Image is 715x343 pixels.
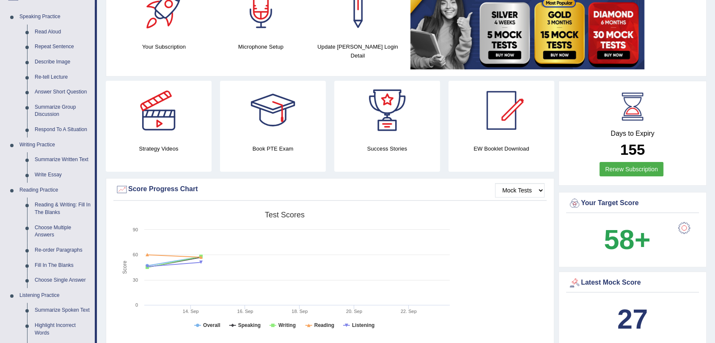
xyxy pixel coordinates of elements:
[31,122,95,137] a: Respond To A Situation
[31,303,95,318] a: Summarize Spoken Text
[115,183,544,196] div: Score Progress Chart
[620,141,645,158] b: 155
[217,42,305,51] h4: Microphone Setup
[346,309,362,314] tspan: 20. Sep
[31,100,95,122] a: Summarize Group Discussion
[238,322,261,328] tspan: Speaking
[120,42,208,51] h4: Your Subscription
[31,167,95,183] a: Write Essay
[599,162,663,176] a: Renew Subscription
[448,144,554,153] h4: EW Booklet Download
[278,322,296,328] tspan: Writing
[352,322,374,328] tspan: Listening
[568,277,697,289] div: Latest Mock Score
[31,55,95,70] a: Describe Image
[31,318,95,340] a: Highlight Incorrect Words
[31,258,95,273] a: Fill In The Blanks
[31,198,95,220] a: Reading & Writing: Fill In The Blanks
[31,152,95,167] a: Summarize Written Text
[31,70,95,85] a: Re-tell Lecture
[122,261,128,274] tspan: Score
[313,42,402,60] h4: Update [PERSON_NAME] Login Detail
[203,322,220,328] tspan: Overall
[568,197,697,210] div: Your Target Score
[16,9,95,25] a: Speaking Practice
[617,304,648,335] b: 27
[106,144,212,153] h4: Strategy Videos
[16,137,95,153] a: Writing Practice
[237,309,253,314] tspan: 16. Sep
[31,243,95,258] a: Re-order Paragraphs
[16,183,95,198] a: Reading Practice
[220,144,326,153] h4: Book PTE Exam
[314,322,334,328] tspan: Reading
[133,277,138,283] text: 30
[401,309,417,314] tspan: 22. Sep
[604,224,650,255] b: 58+
[265,211,305,219] tspan: Test scores
[133,252,138,257] text: 60
[31,25,95,40] a: Read Aloud
[183,309,199,314] tspan: 14. Sep
[568,130,697,137] h4: Days to Expiry
[31,85,95,100] a: Answer Short Question
[16,288,95,303] a: Listening Practice
[31,39,95,55] a: Repeat Sentence
[291,309,308,314] tspan: 18. Sep
[135,302,138,307] text: 0
[31,220,95,243] a: Choose Multiple Answers
[31,273,95,288] a: Choose Single Answer
[334,144,440,153] h4: Success Stories
[133,227,138,232] text: 90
